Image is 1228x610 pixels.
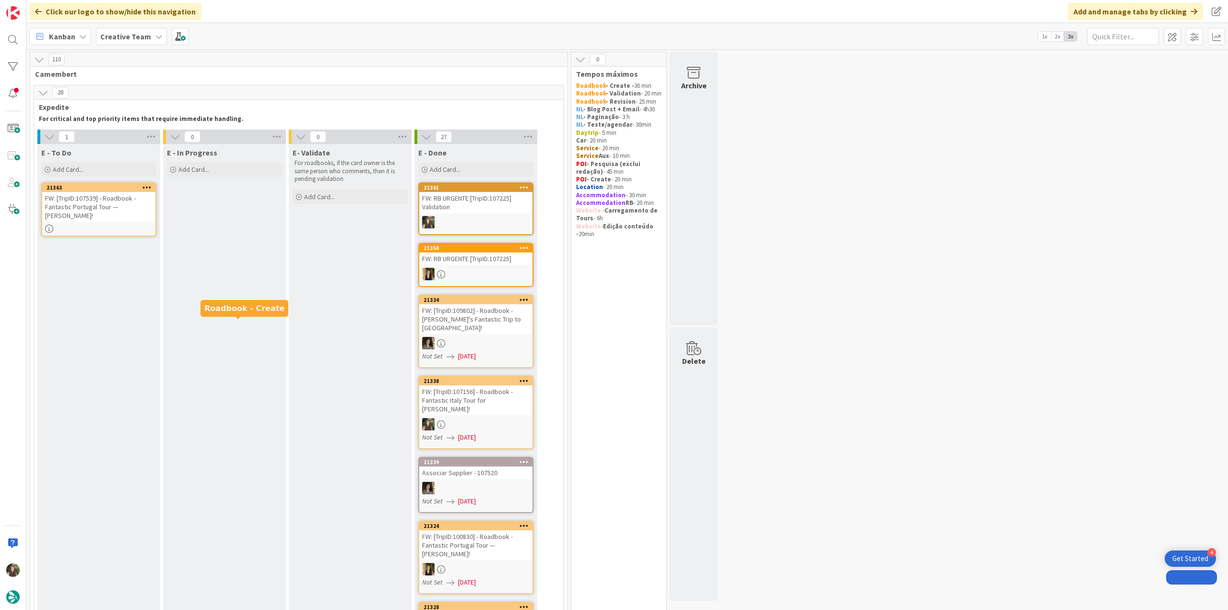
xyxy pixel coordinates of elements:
a: 21334FW: [TripID:109802] - Roadbook - [PERSON_NAME]'s Fantastic Trip to [GEOGRAPHIC_DATA]!MSNot S... [418,295,533,368]
div: MS [419,482,532,494]
span: 0 [184,131,201,143]
div: 21324FW: [TripID:100830] - Roadbook - Fantastic Portugal Tour — [PERSON_NAME]! [419,522,532,560]
span: 0 [590,54,606,65]
p: - 3 h [576,113,661,121]
span: E - Done [418,148,447,157]
span: 3x [1064,32,1077,41]
div: SP [419,563,532,575]
strong: Location [576,183,603,191]
img: MS [422,337,435,349]
div: 21361FW: RB URGENTE [TripID:107225] Validation [419,183,532,213]
div: FW: RB URGENTE [TripID:107225] [419,252,532,265]
a: 21339Associar Supplier - 107520MSNot Set[DATE] [418,457,533,513]
i: Not Set [422,497,443,505]
img: IG [422,418,435,431]
div: IG [419,418,532,431]
strong: - Revision [606,97,636,106]
strong: Car [576,136,586,144]
p: 30 min [576,82,661,90]
span: Add Card... [430,165,460,174]
h5: Roadbook - Create [204,304,284,313]
p: - 20 min [576,176,661,183]
strong: NL [576,113,583,121]
div: IG [419,216,532,228]
span: E - In Progress [167,148,217,157]
i: Not Set [422,352,443,360]
span: 2x [1051,32,1064,41]
strong: POI [576,175,587,183]
div: Archive [681,80,707,91]
strong: - Create - [606,82,634,90]
p: - 5 min [576,129,661,137]
p: - 25 min [576,98,661,106]
strong: Service [576,152,599,160]
strong: Website [576,222,601,230]
span: Add Card... [178,165,209,174]
strong: Carregamento de Tours [576,206,659,222]
div: Delete [682,355,706,367]
div: 21338FW: [TripID:107156] - Roadbook - Fantastic Italy Tour for [PERSON_NAME]! [419,377,532,415]
div: Add and manage tabs by clicking [1068,3,1203,20]
p: For roadbooks, if the card owner is the same person who comments, then it is pending validation [295,159,406,183]
div: 4 [1207,548,1216,557]
div: 21361 [419,183,532,192]
span: [DATE] [458,351,476,361]
div: 21339 [424,459,532,466]
strong: Daytrip [576,129,599,137]
a: 21338FW: [TripID:107156] - Roadbook - Fantastic Italy Tour for [PERSON_NAME]!IGNot Set[DATE] [418,376,533,449]
strong: - Create [587,175,611,183]
strong: - Pesquisa (exclui redação) [576,160,642,176]
div: MS [419,337,532,349]
strong: POI [576,160,587,168]
strong: - Paginação [583,113,619,121]
p: - 20 min [576,144,661,152]
div: 21361 [424,184,532,191]
strong: NL [576,120,583,129]
a: 21361FW: RB URGENTE [TripID:107225] ValidationIG [418,182,533,235]
strong: Roadbook [576,82,606,90]
div: FW: [TripID:100830] - Roadbook - Fantastic Portugal Tour — [PERSON_NAME]! [419,530,532,560]
strong: Website [576,206,601,215]
strong: Accommodation [576,191,626,199]
img: Visit kanbanzone.com [6,6,20,20]
div: FW: [TripID:109802] - Roadbook - [PERSON_NAME]'s Fantastic Trip to [GEOGRAPHIC_DATA]! [419,304,532,334]
div: 21363 [47,184,155,191]
span: 110 [48,54,65,65]
strong: For critical and top priority items that require immediate handling. [39,115,243,123]
strong: - Validation [606,89,641,97]
div: Click our logo to show/hide this navigation [29,3,201,20]
b: Creative Team [100,32,151,41]
div: 21339Associar Supplier - 107520 [419,458,532,479]
span: Camembert [35,69,555,79]
img: IG [6,563,20,577]
span: Add Card... [304,192,335,201]
div: 21334FW: [TripID:109802] - Roadbook - [PERSON_NAME]'s Fantastic Trip to [GEOGRAPHIC_DATA]! [419,296,532,334]
span: Tempos máximos [576,69,654,79]
div: 21324 [419,522,532,530]
img: avatar [6,590,20,604]
span: [DATE] [458,577,476,587]
a: 21324FW: [TripID:100830] - Roadbook - Fantastic Portugal Tour — [PERSON_NAME]!SPNot Set[DATE] [418,521,533,594]
span: E- Validate [293,148,330,157]
strong: Aux [599,152,609,160]
div: 21334 [419,296,532,304]
strong: Accommodation [576,199,626,207]
div: 21358FW: RB URGENTE [TripID:107225] [419,244,532,265]
p: - 20 min [576,90,661,97]
div: SP [419,268,532,280]
div: FW: [TripID:107156] - Roadbook - Fantastic Italy Tour for [PERSON_NAME]! [419,385,532,415]
span: Expedite [39,102,552,112]
div: 21324 [424,523,532,529]
span: 1 [59,131,75,143]
div: Get Started [1172,554,1208,563]
div: Associar Supplier - 107520 [419,466,532,479]
div: FW: [TripID:107539] - Roadbook - Fantastic Portugal Tour — [PERSON_NAME]! [42,192,155,222]
div: 21363FW: [TripID:107539] - Roadbook - Fantastic Portugal Tour — [PERSON_NAME]! [42,183,155,222]
img: IG [422,216,435,228]
strong: RB [626,199,633,207]
div: 21338 [419,377,532,385]
input: Quick Filter... [1087,28,1159,45]
span: Kanban [49,31,75,42]
span: 28 [52,87,69,98]
span: 1x [1038,32,1051,41]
